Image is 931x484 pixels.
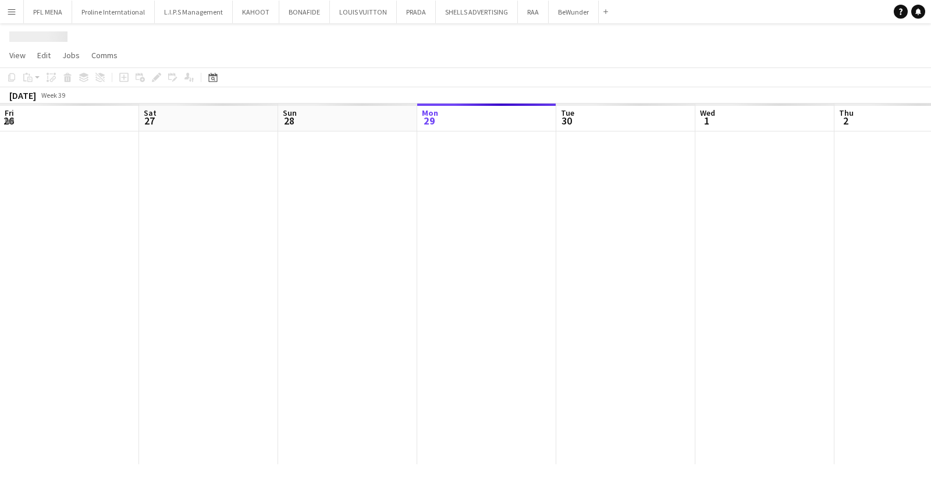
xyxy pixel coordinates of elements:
[9,90,36,101] div: [DATE]
[698,114,715,127] span: 1
[233,1,279,23] button: KAHOOT
[281,114,297,127] span: 28
[24,1,72,23] button: PFL MENA
[9,50,26,61] span: View
[279,1,330,23] button: BONAFIDE
[330,1,397,23] button: LOUIS VUITTON
[839,108,854,118] span: Thu
[283,108,297,118] span: Sun
[549,1,599,23] button: BeWunder
[87,48,122,63] a: Comms
[5,108,14,118] span: Fri
[518,1,549,23] button: RAA
[33,48,55,63] a: Edit
[422,108,438,118] span: Mon
[144,108,157,118] span: Sat
[62,50,80,61] span: Jobs
[436,1,518,23] button: SHELLS ADVERTISING
[420,114,438,127] span: 29
[5,48,30,63] a: View
[37,50,51,61] span: Edit
[38,91,67,99] span: Week 39
[397,1,436,23] button: PRADA
[3,114,14,127] span: 26
[700,108,715,118] span: Wed
[58,48,84,63] a: Jobs
[155,1,233,23] button: L.I.P.S Management
[72,1,155,23] button: Proline Interntational
[142,114,157,127] span: 27
[91,50,118,61] span: Comms
[837,114,854,127] span: 2
[559,114,574,127] span: 30
[561,108,574,118] span: Tue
